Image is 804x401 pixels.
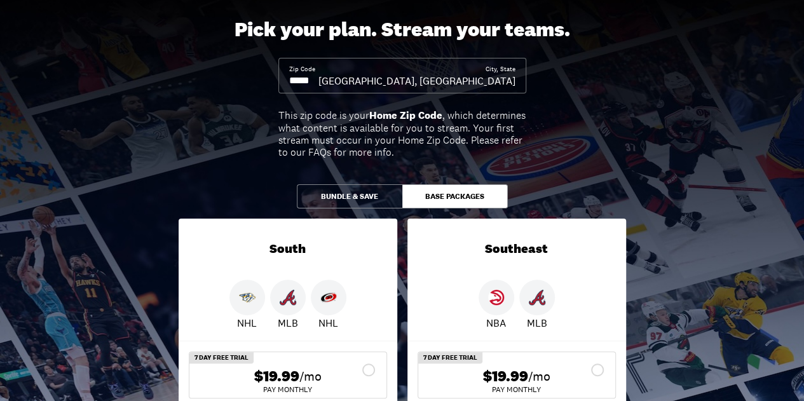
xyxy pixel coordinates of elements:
span: /mo [299,367,322,385]
span: /mo [528,367,550,385]
p: NHL [237,315,257,330]
img: Braves [280,289,296,306]
div: City, State [486,65,515,74]
div: 7 Day Free Trial [418,352,482,364]
div: 7 Day Free Trial [189,352,254,364]
span: $19.99 [254,367,299,386]
img: Predators [239,289,256,306]
div: This zip code is your , which determines what content is available for you to stream. Your first ... [278,109,526,158]
div: South [179,219,397,280]
div: Pay Monthly [200,386,376,393]
button: Base Packages [402,184,508,208]
button: Bundle & Save [297,184,402,208]
div: Southeast [407,219,626,280]
span: $19.99 [483,367,528,386]
b: Home Zip Code [369,109,442,122]
div: [GEOGRAPHIC_DATA], [GEOGRAPHIC_DATA] [318,74,515,88]
img: Hawks [488,289,505,306]
p: MLB [527,315,547,330]
div: Pay Monthly [428,386,605,393]
p: MLB [278,315,298,330]
p: NBA [486,315,506,330]
img: Braves [529,289,545,306]
div: Zip Code [289,65,315,74]
div: Pick your plan. Stream your teams. [235,18,570,42]
img: Hurricanes [320,289,337,306]
p: NHL [318,315,338,330]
